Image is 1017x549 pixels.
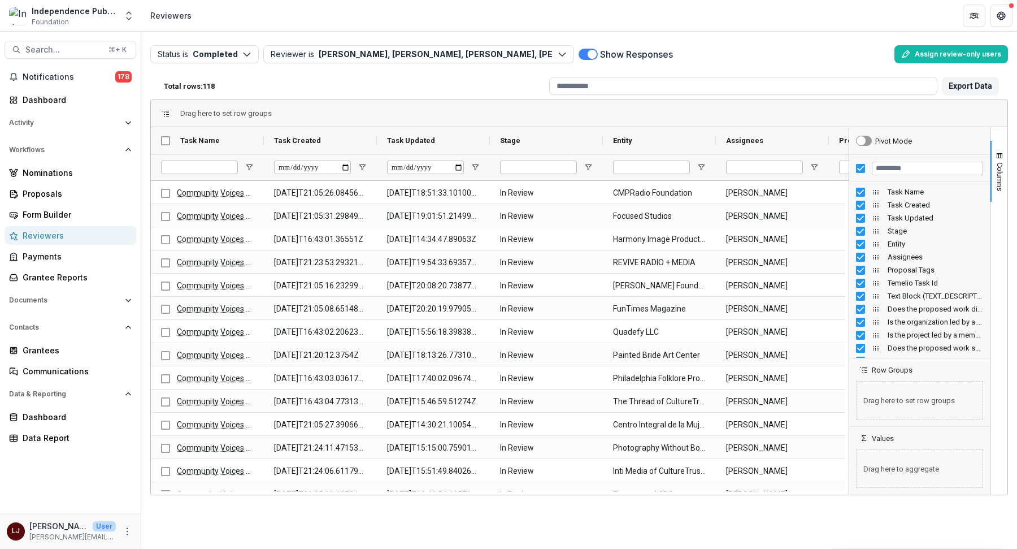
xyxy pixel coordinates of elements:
input: Stage Filter Input [500,161,577,174]
span: In Review [500,321,593,344]
span: [PERSON_NAME] [726,321,819,344]
span: [DATE]T16:43:01.36551Z [274,228,367,251]
span: In Review [500,297,593,321]
span: [DATE]T21:24:11.471533Z [274,436,367,460]
span: In Review [500,251,593,274]
input: Task Name Filter Input [161,161,238,174]
span: [DATE]T21:05:16.232997Z [274,274,367,297]
div: Text Block (TEXT_DESCRIPTION) Column [849,289,990,302]
span: [DATE]T13:46:54.465711Z [387,483,480,506]
span: In Review [500,390,593,413]
a: Nominations [5,163,136,182]
input: Task Updated Filter Input [387,161,464,174]
span: CMPRadio Foundation [613,181,706,205]
span: Empowered CDC [613,483,706,506]
input: Filter Columns Input [872,162,983,175]
span: Foundation [32,17,69,27]
span: [DATE]T19:54:33.693571Z [387,251,480,274]
span: Drag here to set row groups [856,381,983,420]
span: Philadelphia Folklore Project [613,367,706,390]
input: Entity Filter Input [613,161,690,174]
span: In Review [500,274,593,297]
span: Task Updated [387,136,435,145]
a: Community Voices Application Evaluation [177,235,325,244]
span: [DATE]T21:05:27.390669Z [274,413,367,436]
span: Stage [500,136,520,145]
span: [PERSON_NAME] [726,274,819,297]
button: More [120,525,134,538]
div: Is the project led by a member of a historically excluded group? (SINGLE_RESPONSE) Column [849,328,990,341]
div: Assignees Column [849,250,990,263]
nav: breadcrumb [146,7,196,24]
span: [DATE]T18:13:26.773103Z [387,344,480,367]
span: Centro Integral de la Mujer Madre Tierra [613,413,706,436]
a: Communications [5,362,136,381]
span: [DATE]T16:43:04.773133Z [274,390,367,413]
button: Open entity switcher [121,5,137,27]
div: Temelio Task Id Column [849,276,990,289]
span: Entity [613,136,632,145]
p: User [93,521,116,531]
span: [DATE]T16:43:03.036174Z [274,367,367,390]
div: Stage Column [849,224,990,237]
span: Notifications [23,72,115,82]
button: Open Data & Reporting [5,385,136,403]
a: Dashboard [5,408,136,426]
span: Task Name [888,188,983,196]
span: [PERSON_NAME] [726,483,819,506]
a: Community Voices Application Evaluation [177,490,325,499]
span: [PERSON_NAME] [726,460,819,483]
span: Task Created [274,136,321,145]
span: In Review [500,228,593,251]
a: Community Voices Application Evaluation [177,397,325,406]
span: Activity [9,119,120,127]
span: In Review [500,344,593,367]
span: [DATE]T18:51:33.101001Z [387,181,480,205]
div: Proposals [23,188,127,200]
span: In Review [500,483,593,506]
span: Task Updated [888,214,983,222]
span: [PERSON_NAME] [726,436,819,460]
span: Task Name [180,136,220,145]
span: Focused Studios [613,205,706,228]
span: Drag here to aggregate [856,449,983,488]
button: Get Help [990,5,1012,27]
span: [DATE]T21:05:11.407247Z [274,483,367,506]
a: Data Report [5,429,136,447]
a: Community Voices Application Evaluation [177,351,325,360]
div: Reviewers [150,10,192,21]
div: Row Groups [180,109,272,118]
a: Grantee Reports [5,268,136,287]
a: Community Voices Application Evaluation [177,327,325,336]
span: Inti Media of CultureTrust [GEOGRAPHIC_DATA] [613,460,706,483]
div: Does the proposed work directly support community organizing or movement building efforts? (SINGL... [849,302,990,315]
div: Reviewers [23,230,127,241]
div: Payments [23,250,127,262]
span: [DATE]T15:46:59.51274Z [387,390,480,413]
span: In Review [500,436,593,460]
div: Task Created Column [849,198,990,211]
span: Search... [25,45,102,55]
button: Search... [5,41,136,59]
div: Column List 26 Columns [849,185,990,524]
span: Assignees [726,136,763,145]
span: Data & Reporting [9,390,120,398]
span: [DATE]T14:30:21.100549Z [387,413,480,436]
span: [DATE]T20:20:19.979059Z [387,297,480,321]
span: Stage [888,227,983,235]
img: Independence Public Media Foundation [9,7,27,25]
a: Reviewers [5,226,136,245]
span: [PERSON_NAME] [726,413,819,436]
button: Open Filter Menu [245,163,254,172]
span: Drag here to set row groups [180,109,272,118]
span: Does the proposed work directly support community organizing or movement building efforts? (SINGL... [888,305,983,313]
div: Lorraine Jabouin [12,528,20,535]
span: [DATE]T20:08:20.738774Z [387,274,480,297]
button: Export Data [942,77,999,95]
span: [DATE]T21:23:53.293212Z [274,251,367,274]
a: Community Voices Application Evaluation [177,443,325,452]
span: [PERSON_NAME] [726,390,819,413]
span: In Review [500,460,593,483]
a: Community Voices Application Evaluation [177,281,325,290]
div: Values [849,443,990,495]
